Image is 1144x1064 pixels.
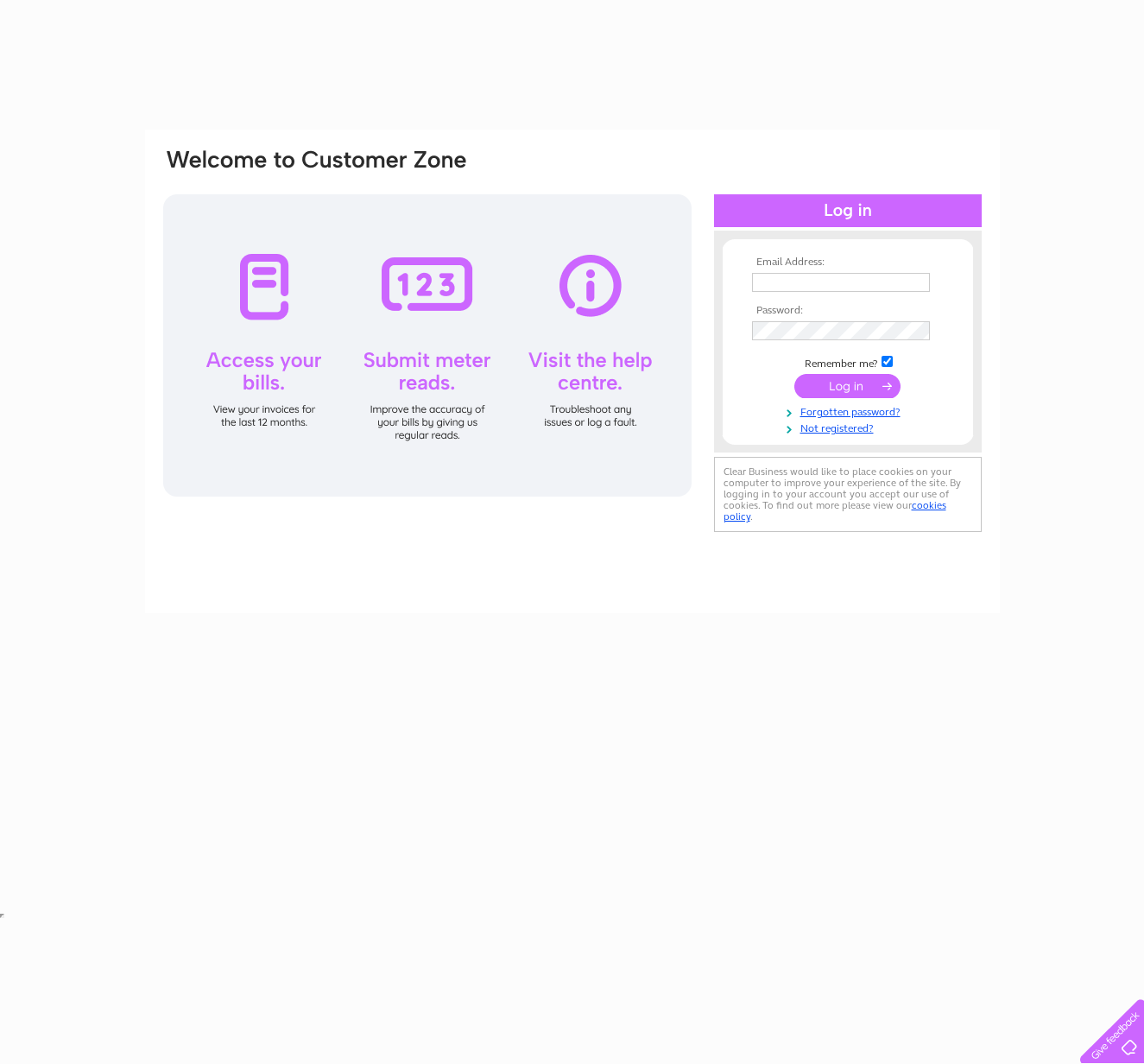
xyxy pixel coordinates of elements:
th: Password: [748,305,948,317]
a: Not registered? [752,419,948,435]
a: Forgotten password? [752,402,948,419]
th: Email Address: [748,256,948,269]
div: Clear Business would like to place cookies on your computer to improve your experience of the sit... [714,457,982,532]
a: cookies policy [724,499,946,522]
input: Submit [794,374,901,398]
td: Remember me? [748,353,948,370]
